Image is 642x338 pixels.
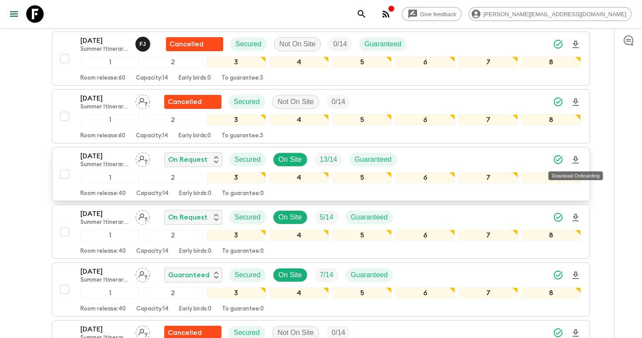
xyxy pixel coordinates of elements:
[469,7,632,21] div: [PERSON_NAME][EMAIL_ADDRESS][DOMAIN_NAME]
[364,39,401,49] p: Guaranteed
[207,56,266,68] div: 3
[80,219,128,226] p: Summer Itinerary 2025 ([DATE]-[DATE])
[269,114,329,125] div: 4
[279,212,302,223] p: On Site
[80,324,128,335] p: [DATE]
[395,287,455,299] div: 6
[402,7,462,21] a: Give feedback
[328,37,352,51] div: Trip Fill
[320,154,337,165] p: 13 / 14
[80,46,128,53] p: Summer Itinerary 2025 ([DATE]-[DATE])
[222,306,264,313] p: To guarantee: 0
[168,270,210,280] p: Guaranteed
[553,39,563,49] svg: Synced Successfully
[278,97,314,107] p: Not On Site
[80,104,128,111] p: Summer Itinerary 2025 ([DATE]-[DATE])
[235,154,261,165] p: Secured
[139,41,146,48] p: F J
[395,56,455,68] div: 6
[355,154,392,165] p: Guaranteed
[135,213,150,220] span: Assign pack leader
[278,328,314,338] p: Not On Site
[459,287,518,299] div: 7
[331,328,345,338] p: 0 / 14
[521,56,581,68] div: 8
[221,75,263,82] p: To guarantee: 3
[274,37,321,51] div: Not On Site
[80,277,128,284] p: Summer Itinerary 2025 ([DATE]-[DATE])
[136,306,169,313] p: Capacity: 14
[80,306,126,313] p: Room release: 40
[52,262,590,317] button: [DATE]Summer Itinerary 2025 ([DATE]-[DATE])Assign pack leaderGuaranteedSecuredOn SiteTrip FillGua...
[136,132,168,139] p: Capacity: 14
[235,212,261,223] p: Secured
[230,37,267,51] div: Secured
[235,39,262,49] p: Secured
[80,75,125,82] p: Room release: 60
[521,287,581,299] div: 8
[553,328,563,338] svg: Synced Successfully
[179,75,211,82] p: Early birds: 0
[326,95,350,109] div: Trip Fill
[570,39,581,50] svg: Download Onboarding
[549,171,603,180] div: Download Onboarding
[395,114,455,125] div: 6
[179,132,211,139] p: Early birds: 0
[135,37,152,52] button: FJ
[395,172,455,183] div: 6
[320,212,333,223] p: 5 / 14
[553,154,563,165] svg: Synced Successfully
[570,97,581,108] svg: Download Onboarding
[80,132,125,139] p: Room release: 60
[235,270,261,280] p: Secured
[273,210,307,224] div: On Site
[479,11,631,17] span: [PERSON_NAME][EMAIL_ADDRESS][DOMAIN_NAME]
[570,213,581,223] svg: Download Onboarding
[80,190,126,197] p: Room release: 40
[314,210,338,224] div: Trip Fill
[351,270,388,280] p: Guaranteed
[269,56,329,68] div: 4
[207,172,266,183] div: 3
[80,114,140,125] div: 1
[333,39,347,49] p: 0 / 14
[459,56,518,68] div: 7
[80,151,128,161] p: [DATE]
[179,190,211,197] p: Early birds: 0
[351,212,388,223] p: Guaranteed
[570,155,581,165] svg: Download Onboarding
[279,154,302,165] p: On Site
[570,270,581,281] svg: Download Onboarding
[521,172,581,183] div: 8
[168,154,207,165] p: On Request
[80,161,128,168] p: Summer Itinerary 2025 ([DATE]-[DATE])
[168,212,207,223] p: On Request
[332,230,392,241] div: 5
[135,97,150,104] span: Assign pack leader
[143,114,203,125] div: 2
[332,287,392,299] div: 5
[314,153,342,167] div: Trip Fill
[136,190,169,197] p: Capacity: 14
[331,97,345,107] p: 0 / 14
[221,132,263,139] p: To guarantee: 3
[332,114,392,125] div: 5
[521,230,581,241] div: 8
[459,172,518,183] div: 7
[80,93,128,104] p: [DATE]
[164,95,221,109] div: Flash Pack cancellation
[80,172,140,183] div: 1
[52,205,590,259] button: [DATE]Summer Itinerary 2025 ([DATE]-[DATE])Assign pack leaderOn RequestSecuredOn SiteTrip FillGua...
[135,39,152,46] span: Fadi Jaber
[168,97,202,107] p: Cancelled
[553,270,563,280] svg: Synced Successfully
[273,153,307,167] div: On Site
[5,5,23,23] button: menu
[332,56,392,68] div: 5
[136,248,169,255] p: Capacity: 14
[395,230,455,241] div: 6
[52,147,590,201] button: [DATE]Summer Itinerary 2025 ([DATE]-[DATE])Assign pack leaderOn RequestSecuredOn SiteTrip FillGua...
[143,172,203,183] div: 2
[136,75,168,82] p: Capacity: 14
[135,155,150,162] span: Assign pack leader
